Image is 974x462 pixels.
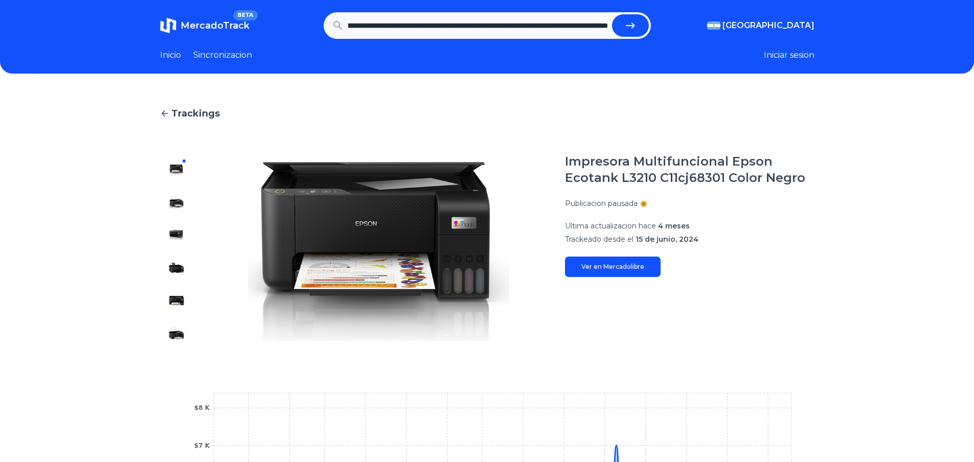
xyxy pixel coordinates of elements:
span: MercadoTrack [180,20,250,31]
img: Impresora Multifuncional Epson Ecotank L3210 C11cj68301 Color Negro [168,227,185,243]
a: Trackings [160,106,814,121]
span: 15 de junio, 2024 [636,235,698,244]
img: Impresora Multifuncional Epson Ecotank L3210 C11cj68301 Color Negro [168,161,185,178]
a: MercadoTrackBETA [160,17,250,34]
img: Impresora Multifuncional Epson Ecotank L3210 C11cj68301 Color Negro [168,325,185,341]
tspan: $7 K [194,442,210,449]
img: Argentina [707,21,720,30]
a: Ver en Mercadolibre [565,257,661,277]
span: BETA [233,10,257,20]
span: Trackeado desde el [565,235,633,244]
a: Inicio [160,49,181,61]
button: [GEOGRAPHIC_DATA] [707,19,814,32]
span: Ultima actualizacion hace [565,221,656,230]
span: 4 meses [658,221,690,230]
img: MercadoTrack [160,17,176,34]
button: Iniciar sesion [764,49,814,61]
h1: Impresora Multifuncional Epson Ecotank L3210 C11cj68301 Color Negro [565,153,814,186]
img: Impresora Multifuncional Epson Ecotank L3210 C11cj68301 Color Negro [168,260,185,276]
span: Trackings [171,106,220,121]
span: [GEOGRAPHIC_DATA] [722,19,814,32]
img: Impresora Multifuncional Epson Ecotank L3210 C11cj68301 Color Negro [168,194,185,211]
a: Sincronizacion [193,49,252,61]
tspan: $8 K [194,404,210,411]
img: Impresora Multifuncional Epson Ecotank L3210 C11cj68301 Color Negro [168,292,185,309]
p: Publicacion pausada [565,198,638,209]
img: Impresora Multifuncional Epson Ecotank L3210 C11cj68301 Color Negro [213,153,545,350]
